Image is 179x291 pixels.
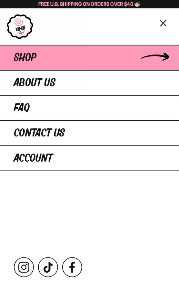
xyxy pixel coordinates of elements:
[14,127,65,139] span: Contact Us
[14,52,36,64] span: Shop
[14,77,55,89] span: About Us
[38,1,141,7] span: Free U.S. Shipping on Orders over $40 🍜
[14,102,30,114] span: FAQ
[14,153,53,164] span: Account
[158,17,169,28] button: Close menu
